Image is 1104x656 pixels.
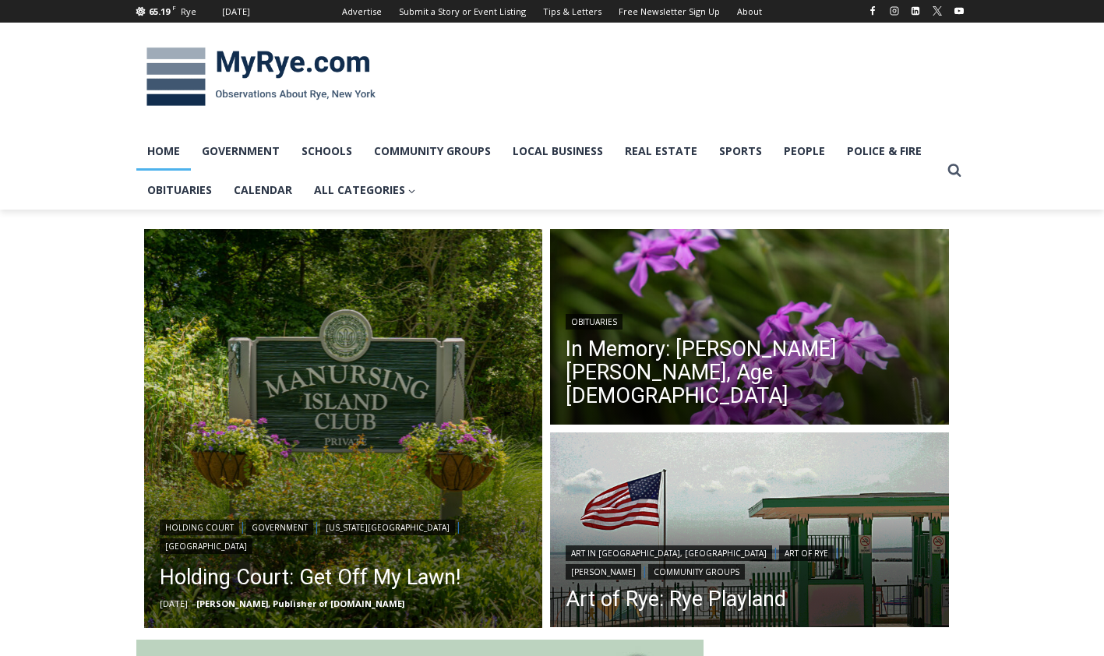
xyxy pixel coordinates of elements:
[303,171,427,210] a: All Categories
[160,562,527,593] a: Holding Court: Get Off My Lawn!
[906,2,925,20] a: Linkedin
[950,2,968,20] a: YouTube
[191,132,291,171] a: Government
[222,5,250,19] div: [DATE]
[144,229,543,628] a: Read More Holding Court: Get Off My Lawn!
[550,229,949,429] img: (PHOTO: Kim Eierman of EcoBeneficial designed and oversaw the installation of native plant beds f...
[246,520,313,535] a: Government
[550,432,949,632] a: Read More Art of Rye: Rye Playland
[550,432,949,632] img: (PHOTO: Rye Playland. Entrance onto Playland Beach at the Boardwalk. By JoAnn Cancro.)
[836,132,933,171] a: Police & Fire
[136,132,191,171] a: Home
[160,520,239,535] a: Holding Court
[363,132,502,171] a: Community Groups
[136,171,223,210] a: Obituaries
[708,132,773,171] a: Sports
[223,171,303,210] a: Calendar
[160,598,188,609] time: [DATE]
[940,157,968,185] button: View Search Form
[614,132,708,171] a: Real Estate
[196,598,404,609] a: [PERSON_NAME], Publisher of [DOMAIN_NAME]
[566,314,623,330] a: Obituaries
[136,132,940,210] nav: Primary Navigation
[149,5,170,17] span: 65.19
[550,229,949,429] a: Read More In Memory: Barbara Porter Schofield, Age 90
[181,5,196,19] div: Rye
[566,564,641,580] a: [PERSON_NAME]
[566,542,933,580] div: | | |
[192,598,196,609] span: –
[160,517,527,554] div: | | |
[314,182,416,199] span: All Categories
[291,132,363,171] a: Schools
[172,3,176,12] span: F
[566,337,933,407] a: In Memory: [PERSON_NAME] [PERSON_NAME], Age [DEMOGRAPHIC_DATA]
[160,538,252,554] a: [GEOGRAPHIC_DATA]
[502,132,614,171] a: Local Business
[885,2,904,20] a: Instagram
[144,229,543,628] img: (PHOTO: Manursing Island Club in Rye. File photo, 2024. Credit: Justin Gray.)
[928,2,947,20] a: X
[566,587,933,611] a: Art of Rye: Rye Playland
[863,2,882,20] a: Facebook
[648,564,745,580] a: Community Groups
[566,545,772,561] a: Art in [GEOGRAPHIC_DATA], [GEOGRAPHIC_DATA]
[779,545,834,561] a: Art of Rye
[773,132,836,171] a: People
[136,37,386,118] img: MyRye.com
[320,520,455,535] a: [US_STATE][GEOGRAPHIC_DATA]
